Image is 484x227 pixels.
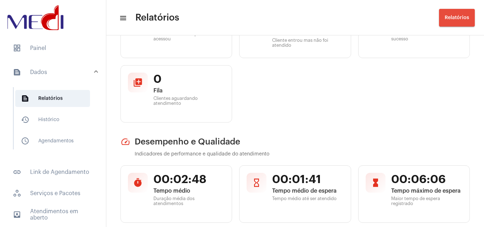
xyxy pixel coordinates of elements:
span: Relatórios [135,12,179,23]
span: Tempo máximo de espera [391,188,462,194]
span: Painel [7,40,99,57]
span: 00:02:48 [153,173,225,186]
span: Duração média dos atendimentos [153,196,225,206]
span: Maior tempo de espera registrado [391,196,462,206]
span: Relatórios [15,90,90,107]
mat-icon: sidenav icon [21,137,29,145]
span: Cliente entrou mas não foi atendido [272,38,343,48]
mat-icon: sidenav icon [13,168,21,176]
mat-icon: timer [133,178,143,188]
mat-icon: sidenav icon [21,94,29,103]
h2: Desempenho e Qualidade [120,137,470,147]
span: Atendimentos em aberto [7,206,99,223]
span: Fila [153,87,225,94]
span: Clientes aguardando atendimento [153,96,225,106]
mat-icon: sidenav icon [21,115,29,124]
mat-icon: sidenav icon [13,68,21,76]
mat-icon: hourglass_full [371,178,381,188]
p: Indicadores de performance e qualidade do atendimento [135,152,470,157]
span: Agendamentos [15,132,90,149]
mat-icon: queue [133,78,143,87]
mat-icon: hourglass_empty [252,178,261,188]
mat-icon: speed [120,137,130,147]
span: Relatórios [445,15,469,20]
span: 0 [153,73,225,86]
mat-panel-title: Dados [13,68,95,76]
span: Link de Agendamento [7,164,99,181]
span: Tempo médio até ser atendido [272,196,343,201]
span: 00:06:06 [391,173,462,186]
span: sidenav icon [13,44,21,52]
span: Histórico [15,111,90,128]
span: Tempo médio [153,188,225,194]
mat-expansion-panel-header: sidenav iconDados [4,61,106,84]
span: 00:01:41 [272,173,343,186]
div: sidenav iconDados [4,84,106,159]
span: Atendimentos em que o cliente acessou [153,32,225,41]
img: d3a1b5fa-500b-b90f-5a1c-719c20e9830b.png [6,4,65,32]
mat-icon: sidenav icon [13,210,21,219]
span: Atendimentos finalizados com sucesso [391,32,462,41]
span: Serviços e Pacotes [7,185,99,202]
span: sidenav icon [13,189,21,198]
span: Tempo médio de espera [272,188,343,194]
mat-icon: sidenav icon [119,14,126,22]
button: Relatórios [439,9,475,27]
